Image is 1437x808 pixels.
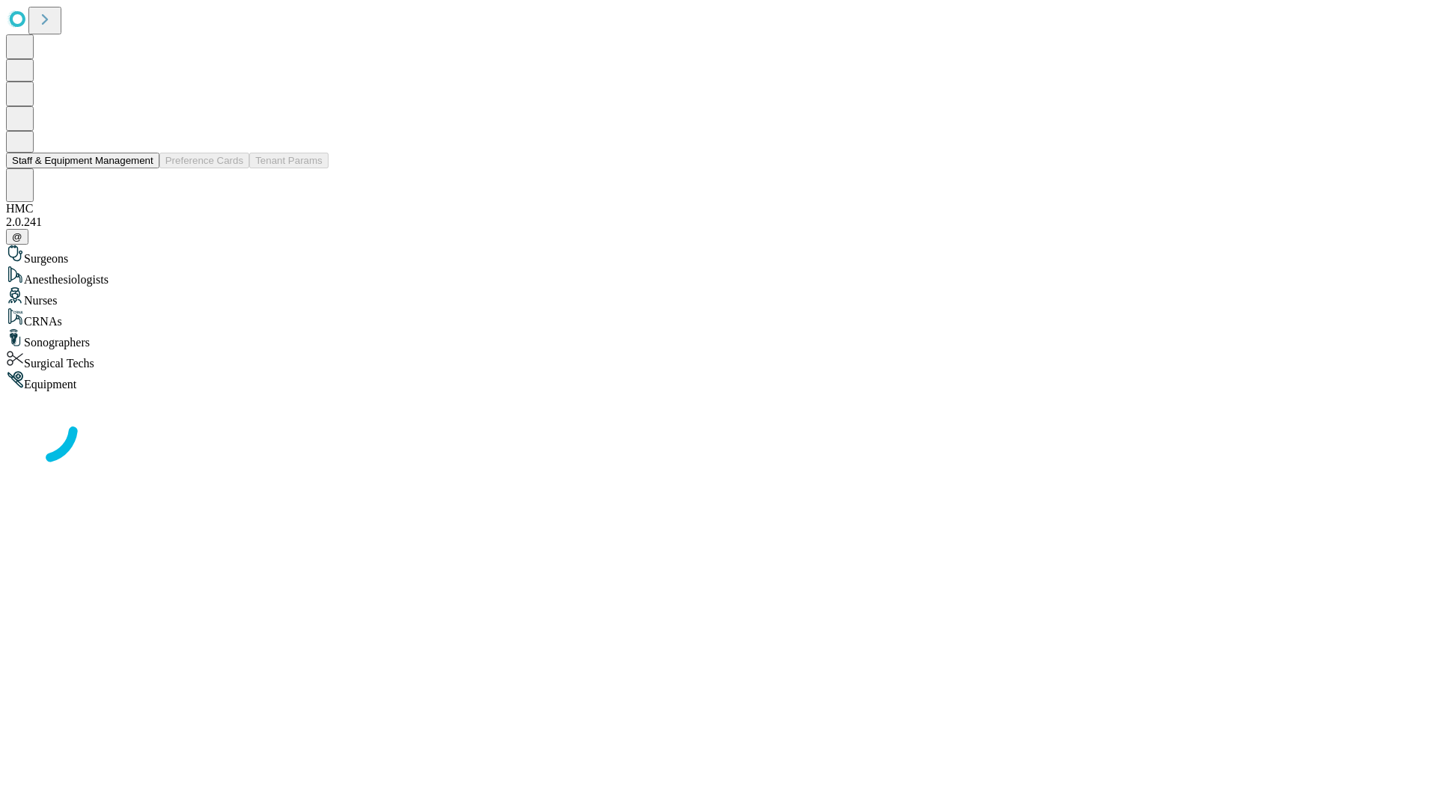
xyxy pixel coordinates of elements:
[6,153,159,168] button: Staff & Equipment Management
[6,287,1431,307] div: Nurses
[249,153,329,168] button: Tenant Params
[6,215,1431,229] div: 2.0.241
[159,153,249,168] button: Preference Cards
[6,202,1431,215] div: HMC
[6,229,28,245] button: @
[6,328,1431,349] div: Sonographers
[6,266,1431,287] div: Anesthesiologists
[6,307,1431,328] div: CRNAs
[6,245,1431,266] div: Surgeons
[6,349,1431,370] div: Surgical Techs
[6,370,1431,391] div: Equipment
[12,231,22,242] span: @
